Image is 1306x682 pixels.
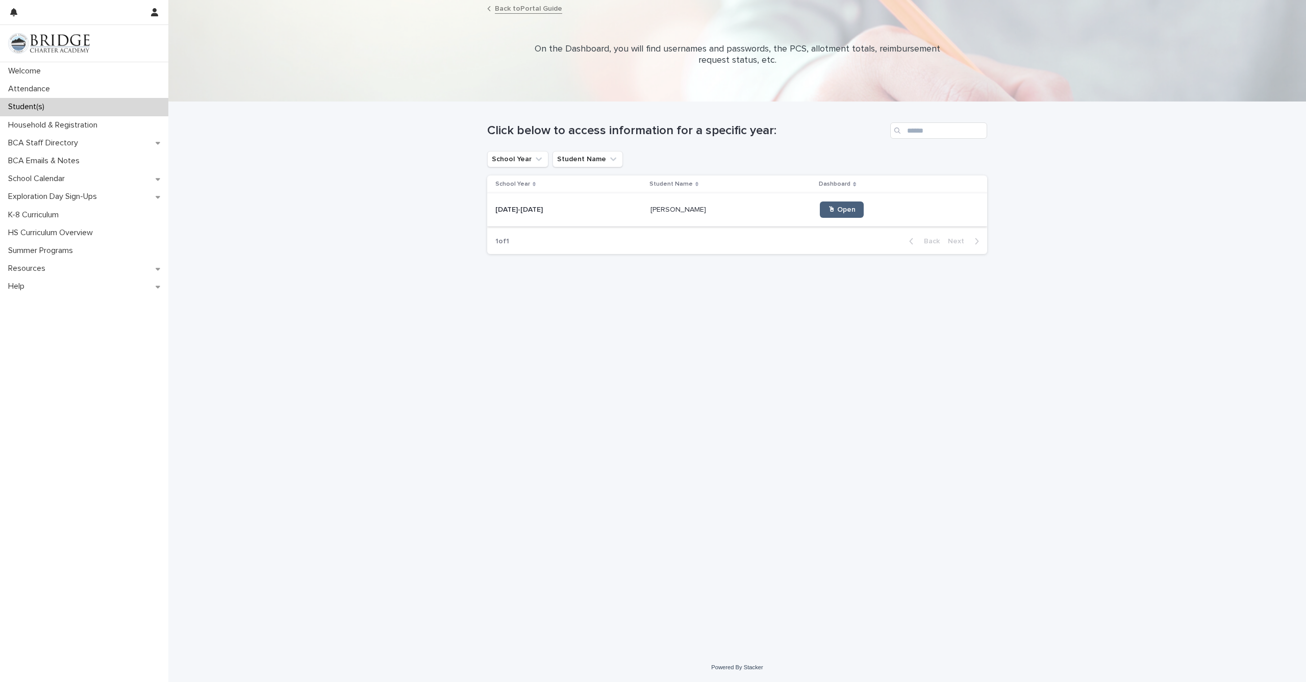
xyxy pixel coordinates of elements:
p: [PERSON_NAME] [650,204,708,214]
p: BCA Staff Directory [4,138,86,148]
button: Student Name [552,151,623,167]
a: Powered By Stacker [711,664,763,670]
img: V1C1m3IdTEidaUdm9Hs0 [8,33,90,54]
button: Next [944,237,987,246]
p: Welcome [4,66,49,76]
p: Summer Programs [4,246,81,256]
p: On the Dashboard, you will find usernames and passwords, the PCS, allotment totals, reimbursement... [533,44,941,66]
a: Back toPortal Guide [495,2,562,14]
p: Exploration Day Sign-Ups [4,192,105,201]
p: K-8 Curriculum [4,210,67,220]
p: Student(s) [4,102,53,112]
h1: Click below to access information for a specific year: [487,123,886,138]
input: Search [890,122,987,139]
p: Student Name [649,179,693,190]
button: Back [901,237,944,246]
p: Help [4,282,33,291]
span: Next [948,238,970,245]
p: Dashboard [819,179,850,190]
span: 🖱 Open [828,206,856,213]
a: 🖱 Open [820,201,864,218]
p: HS Curriculum Overview [4,228,101,238]
p: School Year [495,179,530,190]
p: 1 of 1 [487,229,517,254]
p: Attendance [4,84,58,94]
tr: [DATE]-[DATE][DATE]-[DATE] [PERSON_NAME][PERSON_NAME] 🖱 Open [487,193,987,226]
span: Back [918,238,940,245]
p: Resources [4,264,54,273]
p: BCA Emails & Notes [4,156,88,166]
p: [DATE]-[DATE] [495,204,545,214]
p: School Calendar [4,174,73,184]
button: School Year [487,151,548,167]
p: Household & Registration [4,120,106,130]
